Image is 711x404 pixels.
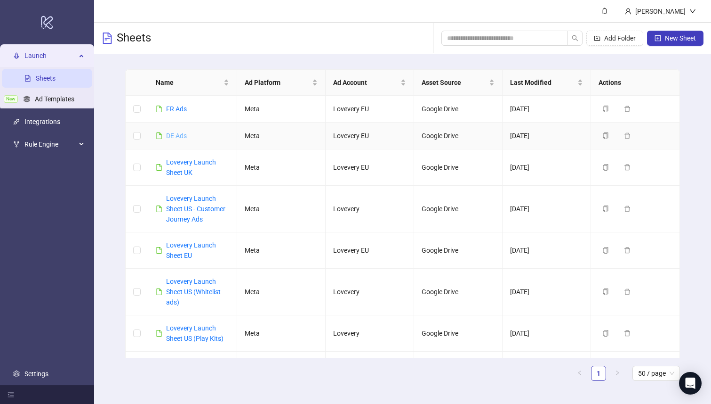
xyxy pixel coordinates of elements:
span: right [615,370,620,376]
div: Open Intercom Messenger [679,372,702,395]
span: delete [624,206,631,212]
th: Last Modified [503,70,591,96]
td: Meta [237,352,326,388]
td: [DATE] [503,186,591,232]
td: Google Drive [414,123,503,149]
span: copy [602,206,609,212]
td: Lovevery EU [326,149,414,186]
li: Next Page [610,366,625,381]
span: Add Folder [604,34,636,42]
li: 1 [591,366,606,381]
th: Name [148,70,237,96]
td: Meta [237,232,326,269]
span: Ad Account [333,77,399,88]
span: file [156,106,162,112]
button: left [572,366,587,381]
a: Settings [24,370,48,378]
th: Asset Source [414,70,503,96]
th: Ad Account [326,70,414,96]
span: Ad Platform [245,77,310,88]
button: New Sheet [647,31,703,46]
a: Lovevery Launch Sheet US (Play Kits) [166,324,224,342]
a: 1 [591,366,606,380]
span: delete [624,247,631,254]
span: delete [624,106,631,112]
span: file [156,289,162,295]
span: file [156,132,162,139]
span: Name [156,77,221,88]
span: rocket [13,53,20,59]
span: delete [624,164,631,171]
span: 50 / page [638,366,674,380]
a: Lovevery Launch Sheet US (Whitelist ads) [166,278,221,306]
span: Last Modified [510,77,575,88]
span: file-text [102,33,113,44]
a: Lovevery Launch Sheet EU [166,241,216,259]
a: Ad Templates [35,96,74,103]
td: Meta [237,123,326,149]
td: Google Drive [414,232,503,269]
a: Sheets [36,75,56,82]
td: Meta [237,149,326,186]
span: delete [624,330,631,337]
td: Lovevery [326,186,414,232]
a: FR Ads [166,105,187,113]
span: copy [602,330,609,337]
th: Ad Platform [237,70,326,96]
span: file [156,206,162,212]
td: Lovevery EU [326,96,414,123]
td: [DATE] [503,149,591,186]
td: Lovevery EU [326,232,414,269]
span: user [625,8,631,15]
td: [DATE] [503,232,591,269]
td: Google Drive [414,269,503,315]
span: copy [602,247,609,254]
li: Previous Page [572,366,587,381]
span: copy [602,164,609,171]
a: DE Ads [166,132,187,140]
span: copy [602,106,609,112]
td: Google Drive [414,186,503,232]
span: copy [602,289,609,295]
span: plus-square [655,35,661,41]
td: [DATE] [503,352,591,388]
td: [DATE] [503,96,591,123]
a: Lovevery Launch Sheet UK [166,158,216,176]
td: Meta [237,96,326,123]
h3: Sheets [117,31,151,46]
span: New Sheet [665,34,696,42]
span: delete [624,289,631,295]
td: Lovevery [326,352,414,388]
span: file [156,164,162,171]
div: Page Size [632,366,680,381]
span: Launch [24,47,76,66]
span: menu-fold [8,391,14,398]
td: [DATE] [503,269,591,315]
span: bell [601,8,608,14]
td: Lovevery EU [326,123,414,149]
td: Google Drive [414,96,503,123]
span: fork [13,141,20,148]
span: down [689,8,696,15]
button: Add Folder [586,31,643,46]
td: [DATE] [503,315,591,352]
td: Meta [237,269,326,315]
span: Asset Source [422,77,487,88]
a: Lovevery Launch Sheet US - Customer Journey Ads [166,195,225,223]
span: left [577,370,583,376]
span: search [572,35,578,41]
td: Lovevery [326,269,414,315]
td: Google Drive [414,315,503,352]
span: Rule Engine [24,135,76,154]
td: [DATE] [503,123,591,149]
div: [PERSON_NAME] [631,6,689,16]
td: Meta [237,315,326,352]
td: Lovevery [326,315,414,352]
span: delete [624,132,631,139]
span: file [156,330,162,337]
span: copy [602,132,609,139]
td: Google Drive [414,149,503,186]
span: folder-add [594,35,600,41]
button: right [610,366,625,381]
span: file [156,247,162,254]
